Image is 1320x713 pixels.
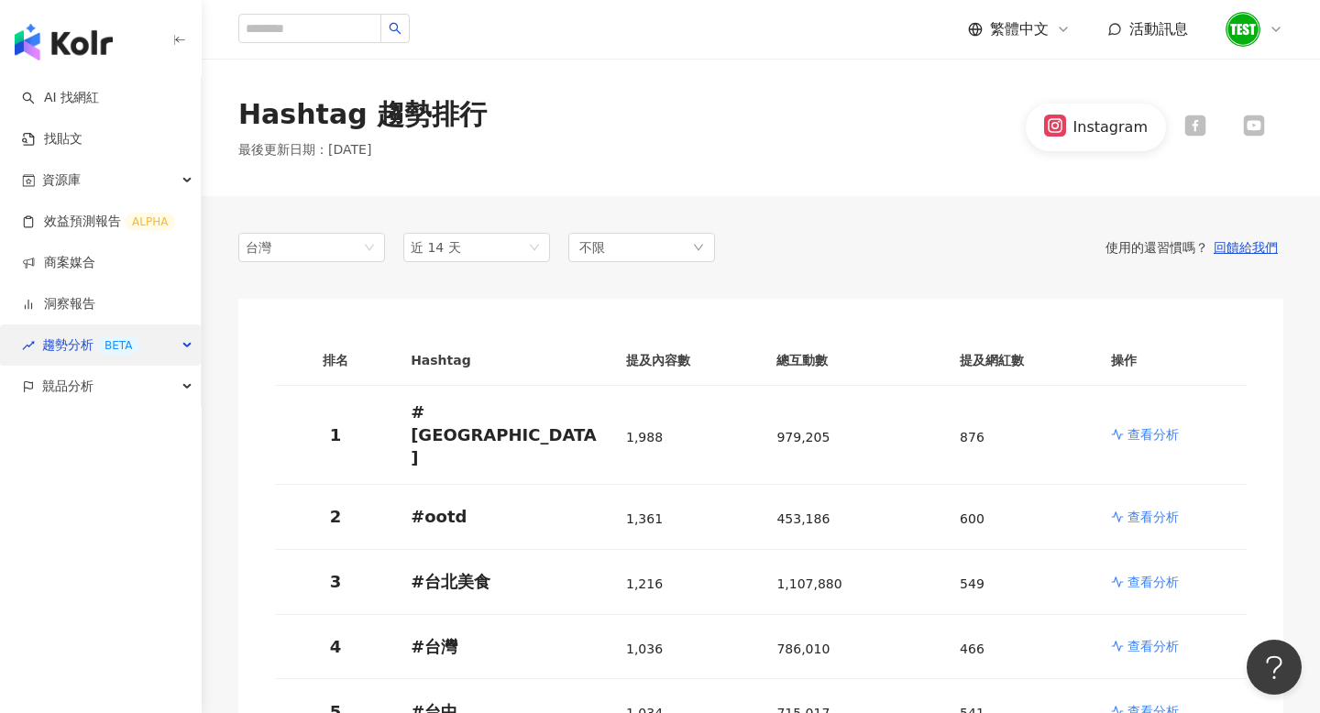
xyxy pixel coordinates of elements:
[1127,637,1179,655] p: 查看分析
[1127,508,1179,526] p: 查看分析
[1127,573,1179,591] p: 查看分析
[626,511,663,526] span: 1,361
[1129,20,1188,38] span: 活動訊息
[611,335,762,386] th: 提及內容數
[1073,117,1148,137] div: Instagram
[960,511,984,526] span: 600
[990,19,1049,39] span: 繁體中文
[97,336,139,355] div: BETA
[762,335,945,386] th: 總互動數
[1208,239,1283,256] button: 回饋給我們
[1226,12,1260,47] img: unnamed.png
[42,324,139,366] span: 趨勢分析
[1127,425,1179,444] p: 查看分析
[579,237,605,258] span: 不限
[626,576,663,591] span: 1,216
[22,295,95,313] a: 洞察報告
[22,130,82,148] a: 找貼文
[1111,637,1232,655] a: 查看分析
[1111,425,1232,444] a: 查看分析
[22,254,95,272] a: 商案媒合
[411,505,597,528] p: # ootd
[290,635,381,658] p: 4
[1247,640,1302,695] iframe: Help Scout Beacon - Open
[290,423,381,446] p: 1
[238,141,487,159] p: 最後更新日期 ： [DATE]
[238,95,487,134] div: Hashtag 趨勢排行
[776,642,830,656] span: 786,010
[960,642,984,656] span: 466
[1111,573,1232,591] a: 查看分析
[715,239,1283,256] div: 使用的還習慣嗎？
[411,635,597,658] p: # 台灣
[22,339,35,352] span: rise
[1111,508,1232,526] a: 查看分析
[776,576,841,591] span: 1,107,880
[396,335,611,386] th: Hashtag
[776,511,830,526] span: 453,186
[693,242,704,253] span: down
[776,430,830,444] span: 979,205
[389,22,401,35] span: search
[22,213,175,231] a: 效益預測報告ALPHA
[411,400,597,470] p: # [GEOGRAPHIC_DATA]
[945,335,1095,386] th: 提及網紅數
[275,335,396,386] th: 排名
[411,570,597,593] p: # 台北美食
[290,570,381,593] p: 3
[960,576,984,591] span: 549
[411,240,461,255] span: 近 14 天
[626,430,663,444] span: 1,988
[960,430,984,444] span: 876
[42,159,81,201] span: 資源庫
[290,505,381,528] p: 2
[42,366,93,407] span: 競品分析
[1096,335,1247,386] th: 操作
[15,24,113,60] img: logo
[246,234,305,261] div: 台灣
[626,642,663,656] span: 1,036
[22,89,99,107] a: searchAI 找網紅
